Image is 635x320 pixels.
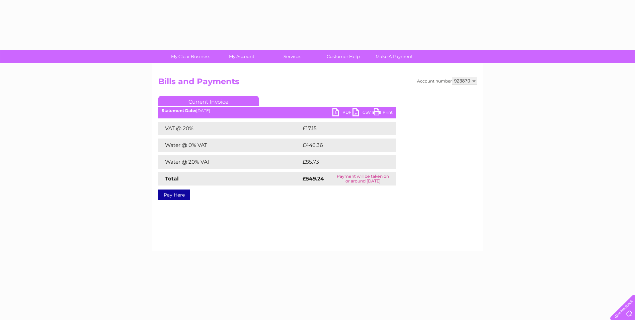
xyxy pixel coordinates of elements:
[158,155,301,169] td: Water @ 20% VAT
[417,77,477,85] div: Account number
[301,122,381,135] td: £17.15
[301,155,382,169] td: £85.73
[158,122,301,135] td: VAT @ 20%
[158,139,301,152] td: Water @ 0% VAT
[301,139,384,152] td: £446.36
[265,50,320,63] a: Services
[162,108,196,113] b: Statement Date:
[303,175,324,182] strong: £549.24
[158,77,477,90] h2: Bills and Payments
[352,108,373,118] a: CSV
[163,50,218,63] a: My Clear Business
[158,190,190,200] a: Pay Here
[332,108,352,118] a: PDF
[316,50,371,63] a: Customer Help
[158,96,259,106] a: Current Invoice
[373,108,393,118] a: Print
[367,50,422,63] a: Make A Payment
[330,172,396,185] td: Payment will be taken on or around [DATE]
[158,108,396,113] div: [DATE]
[214,50,269,63] a: My Account
[165,175,179,182] strong: Total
